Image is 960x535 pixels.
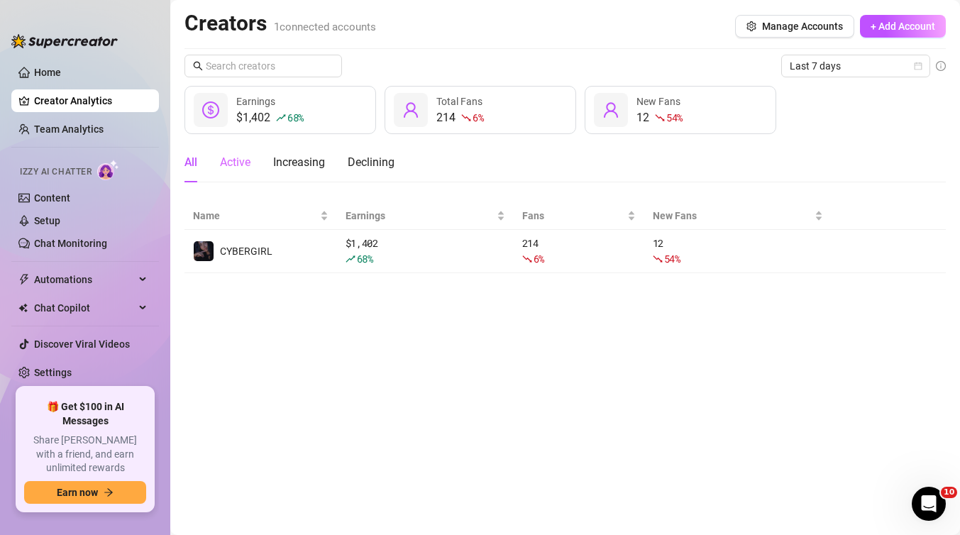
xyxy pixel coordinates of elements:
a: Chat Monitoring [34,238,107,249]
span: New Fans [653,208,812,224]
span: + Add Account [871,21,935,32]
button: Manage Accounts [735,15,854,38]
span: rise [276,113,286,123]
span: Manage Accounts [762,21,843,32]
div: 214 [436,109,483,126]
span: info-circle [936,61,946,71]
span: rise [346,254,355,264]
div: 214 [522,236,636,267]
span: CYBERGIRL [220,246,272,257]
span: Automations [34,268,135,291]
span: Earnings [236,96,275,107]
div: All [184,154,197,171]
div: $ 1,402 [346,236,505,267]
span: Last 7 days [790,55,922,77]
span: New Fans [636,96,680,107]
span: Izzy AI Chatter [20,165,92,179]
span: 6 % [473,111,483,124]
span: Name [193,208,317,224]
span: 🎁 Get $100 in AI Messages [24,400,146,428]
span: Total Fans [436,96,482,107]
span: 68 % [287,111,304,124]
span: Chat Copilot [34,297,135,319]
a: Discover Viral Videos [34,338,130,350]
span: user [402,101,419,118]
span: fall [522,254,532,264]
span: Earn now [57,487,98,498]
div: $1,402 [236,109,304,126]
span: 68 % [357,252,373,265]
input: Search creators [206,58,322,74]
span: arrow-right [104,487,114,497]
th: Name [184,202,337,230]
button: + Add Account [860,15,946,38]
span: 54 % [664,252,680,265]
a: Team Analytics [34,123,104,135]
span: Share [PERSON_NAME] with a friend, and earn unlimited rewards [24,434,146,475]
span: setting [746,21,756,31]
span: Fans [522,208,624,224]
span: 6 % [534,252,544,265]
th: Earnings [337,202,514,230]
div: Increasing [273,154,325,171]
div: Active [220,154,250,171]
span: dollar-circle [202,101,219,118]
span: thunderbolt [18,274,30,285]
a: Creator Analytics [34,89,148,112]
img: logo-BBDzfeDw.svg [11,34,118,48]
div: Declining [348,154,395,171]
th: Fans [514,202,644,230]
div: 12 [653,236,823,267]
span: 54 % [666,111,683,124]
iframe: Intercom live chat [912,487,946,521]
span: fall [653,254,663,264]
span: 10 [941,487,957,498]
span: fall [655,113,665,123]
a: Content [34,192,70,204]
span: user [602,101,619,118]
button: Earn nowarrow-right [24,481,146,504]
img: AI Chatter [97,160,119,180]
a: Setup [34,215,60,226]
span: fall [461,113,471,123]
div: 12 [636,109,683,126]
span: calendar [914,62,922,70]
span: 1 connected accounts [274,21,376,33]
a: Home [34,67,61,78]
span: Earnings [346,208,494,224]
th: New Fans [644,202,832,230]
span: search [193,61,203,71]
h2: Creators [184,10,376,37]
a: Settings [34,367,72,378]
img: CYBERGIRL [194,241,214,261]
img: Chat Copilot [18,303,28,313]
